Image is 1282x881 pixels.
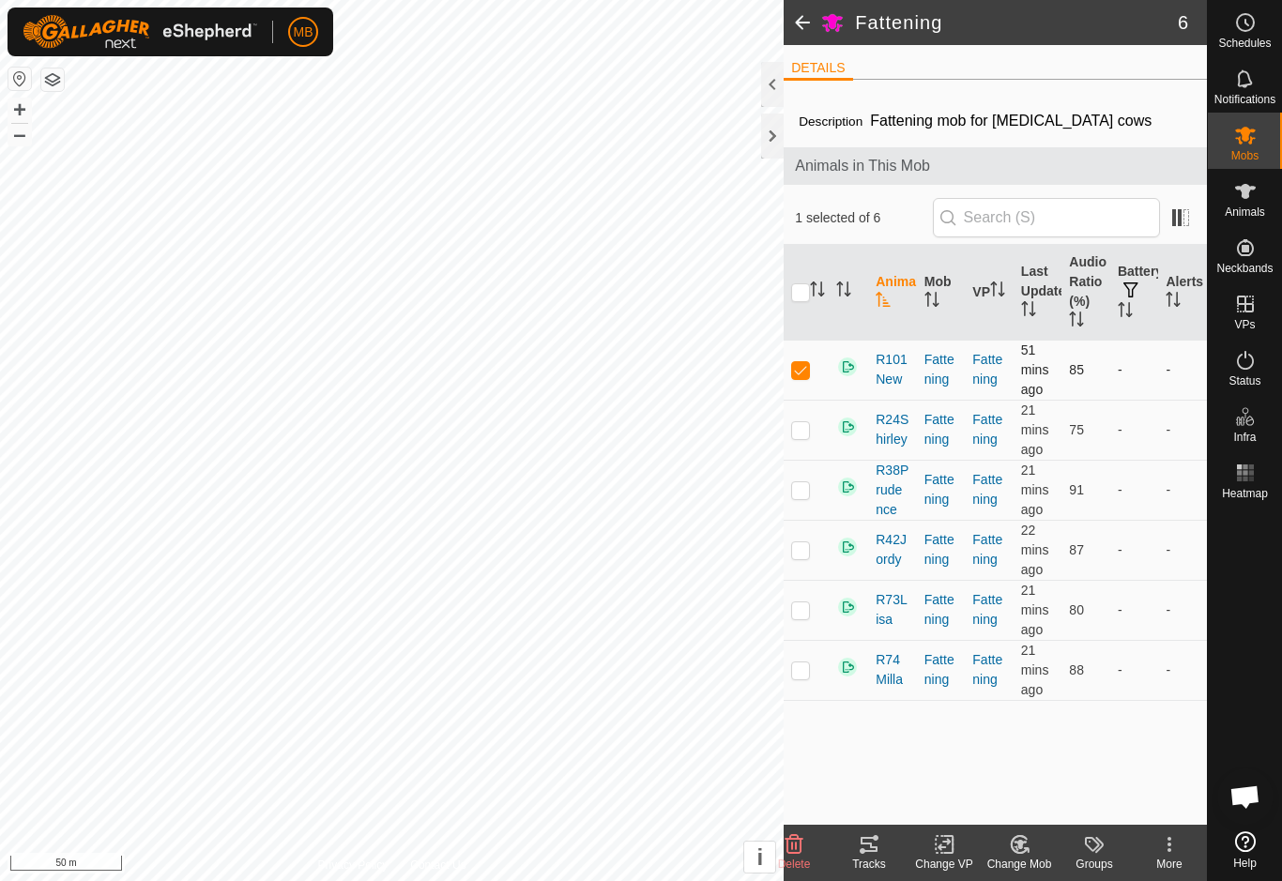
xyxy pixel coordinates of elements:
[836,476,859,498] img: returning on
[990,284,1005,299] p-sorticon: Activate to sort
[1110,640,1159,700] td: -
[868,245,917,341] th: Animal
[1158,520,1207,580] td: -
[924,410,958,449] div: Fattening
[924,530,958,570] div: Fattening
[756,844,763,870] span: i
[1231,150,1259,161] span: Mobs
[41,68,64,91] button: Map Layers
[1021,304,1036,319] p-sorticon: Activate to sort
[836,536,859,558] img: returning on
[1166,295,1181,310] p-sorticon: Activate to sort
[876,650,909,690] span: R74Milla
[1110,580,1159,640] td: -
[1233,858,1257,869] span: Help
[1158,580,1207,640] td: -
[1225,206,1265,218] span: Animals
[1110,520,1159,580] td: -
[924,470,958,509] div: Fattening
[972,412,1002,447] a: Fattening
[836,284,851,299] p-sorticon: Activate to sort
[836,656,859,678] img: returning on
[1069,602,1084,617] span: 80
[972,592,1002,627] a: Fattening
[810,284,825,299] p-sorticon: Activate to sort
[924,650,958,690] div: Fattening
[933,198,1160,237] input: Search (S)
[876,590,909,630] span: R73Lisa
[907,856,982,873] div: Change VP
[1233,432,1256,443] span: Infra
[1069,314,1084,329] p-sorticon: Activate to sort
[972,652,1002,687] a: Fattening
[1021,403,1049,457] span: 6 Oct 2025 at 8:03 pm
[410,857,465,873] a: Contact Us
[836,356,859,378] img: returning on
[294,23,313,42] span: MB
[1234,319,1255,330] span: VPs
[855,11,1178,34] h2: Fattening
[1222,488,1268,499] span: Heatmap
[1110,460,1159,520] td: -
[917,245,966,341] th: Mob
[795,208,932,228] span: 1 selected of 6
[8,99,31,121] button: +
[924,350,958,389] div: Fattening
[1021,583,1049,637] span: 6 Oct 2025 at 8:03 pm
[836,416,859,438] img: returning on
[799,114,862,129] label: Description
[1216,263,1273,274] span: Neckbands
[876,410,909,449] span: R24Shirley
[1069,662,1084,677] span: 88
[318,857,389,873] a: Privacy Policy
[23,15,257,49] img: Gallagher Logo
[1069,482,1084,497] span: 91
[1021,523,1049,577] span: 6 Oct 2025 at 8:02 pm
[836,596,859,618] img: returning on
[784,58,852,81] li: DETAILS
[1110,245,1159,341] th: Battery
[1132,856,1207,873] div: More
[1229,375,1260,387] span: Status
[876,530,909,570] span: R42Jordy
[778,858,811,871] span: Delete
[1069,362,1084,377] span: 85
[1208,824,1282,876] a: Help
[1110,400,1159,460] td: -
[1214,94,1275,105] span: Notifications
[1218,38,1271,49] span: Schedules
[1069,422,1084,437] span: 75
[1069,542,1084,557] span: 87
[1118,305,1133,320] p-sorticon: Activate to sort
[1158,460,1207,520] td: -
[8,123,31,145] button: –
[1021,463,1049,517] span: 6 Oct 2025 at 8:03 pm
[1158,640,1207,700] td: -
[1021,643,1049,697] span: 6 Oct 2025 at 8:03 pm
[972,352,1002,387] a: Fattening
[744,842,775,873] button: i
[832,856,907,873] div: Tracks
[924,295,939,310] p-sorticon: Activate to sort
[1158,340,1207,400] td: -
[795,155,1196,177] span: Animals in This Mob
[1217,768,1274,825] div: Open chat
[1178,8,1188,37] span: 6
[876,461,909,520] span: R38Prudence
[1158,245,1207,341] th: Alerts
[1061,245,1110,341] th: Audio Ratio (%)
[8,68,31,90] button: Reset Map
[972,532,1002,567] a: Fattening
[965,245,1014,341] th: VP
[1110,340,1159,400] td: -
[876,350,909,389] span: R101New
[924,590,958,630] div: Fattening
[972,472,1002,507] a: Fattening
[1158,400,1207,460] td: -
[982,856,1057,873] div: Change Mob
[862,105,1159,136] span: Fattening mob for [MEDICAL_DATA] cows
[876,295,891,310] p-sorticon: Activate to sort
[1021,342,1049,397] span: 6 Oct 2025 at 7:33 pm
[1014,245,1062,341] th: Last Updated
[1057,856,1132,873] div: Groups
